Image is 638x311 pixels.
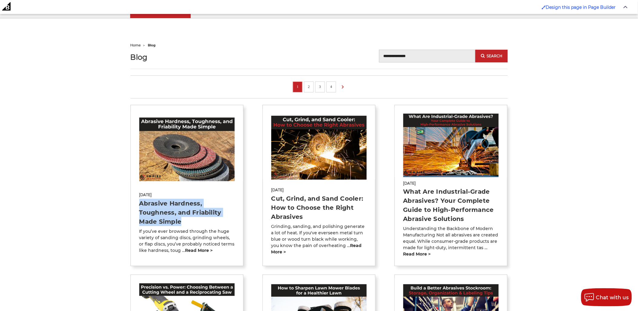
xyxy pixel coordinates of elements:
[546,5,616,10] span: Design this page in Page Builder
[487,54,502,58] span: Search
[139,192,235,198] span: [DATE]
[271,195,363,220] a: Cut, Grind, and Sand Cooler: How to Choose the Right Abrasives
[403,114,499,177] img: What Are Industrial-Grade Abrasives? Your Complete Guide to High-Performance Abrasive Solutions
[306,83,312,90] a: 2
[139,118,235,181] img: Abrasive Hardness, Toughness, and Friability Made Simple
[131,43,141,47] a: home
[271,187,367,193] span: [DATE]
[271,243,362,255] a: read more >
[139,228,235,254] p: If you’ve ever browsed through the huge variety of sanding discs, grinding wheels, or flap discs,...
[623,6,628,8] img: Close Admin Bar
[185,248,213,253] a: read more >
[403,181,499,186] span: [DATE]
[295,83,301,90] a: 1
[581,288,632,306] button: Chat with us
[403,226,499,257] p: Understanding the Backbone of Modern Manufacturing Not all abrasives are created equal. While con...
[131,53,244,61] h1: Blog
[596,295,629,300] span: Chat with us
[542,5,546,9] img: Enabled brush for page builder edit.
[139,200,221,225] a: Abrasive Hardness, Toughness, and Friability Made Simple
[317,83,323,90] a: 3
[539,2,619,13] a: Enabled brush for page builder edit. Design this page in Page Builder
[148,43,156,47] span: blog
[403,188,494,222] a: What Are Industrial-Grade Abrasives? Your Complete Guide to High-Performance Abrasive Solutions
[271,116,367,179] img: Cut, Grind, and Sand Cooler: How to Choose the Right Abrasives
[328,83,334,90] a: 4
[271,223,367,255] p: Grinding, sanding, and polishing generate a lot of heat. If you've everseen metal turn blue or wo...
[403,251,431,257] a: read more >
